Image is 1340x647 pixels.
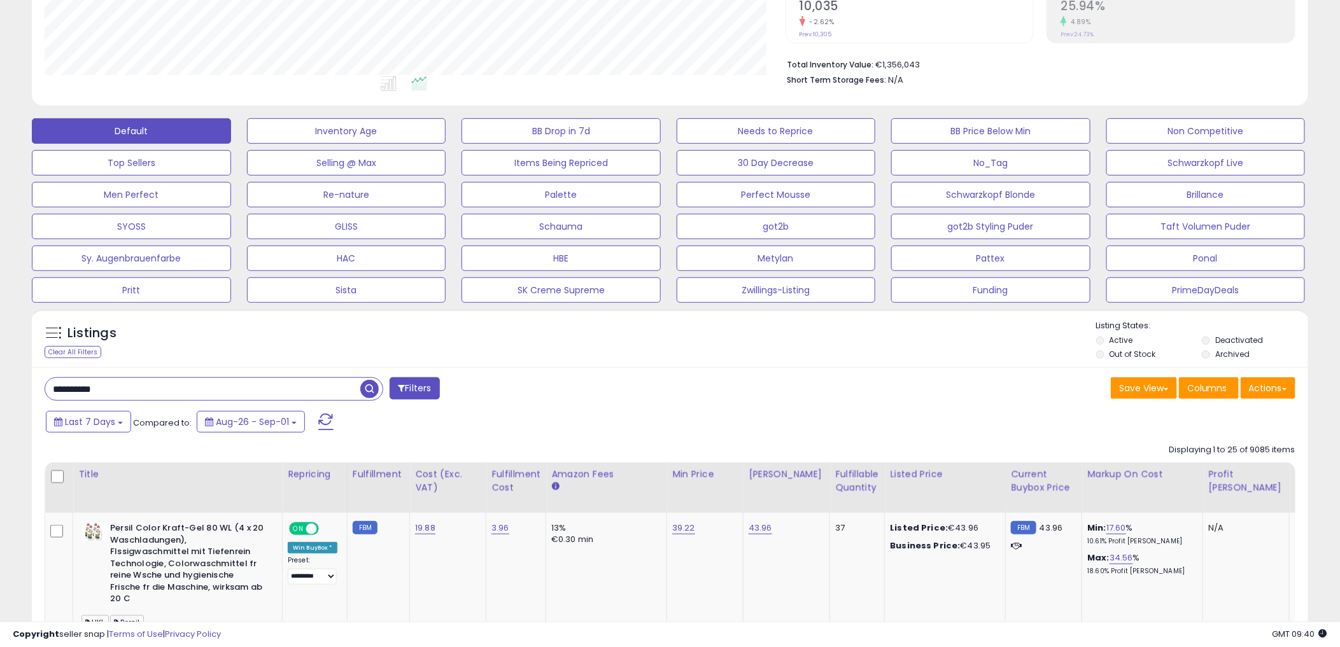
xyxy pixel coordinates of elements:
b: Short Term Storage Fees: [787,74,887,85]
div: Fulfillment [353,468,404,481]
b: Business Price: [890,539,960,552]
button: HAC [247,246,446,271]
li: €1,356,043 [787,56,1286,71]
div: €43.96 [890,522,996,534]
button: SYOSS [32,214,231,239]
b: Listed Price: [890,522,948,534]
button: got2b [677,214,876,239]
div: Profit [PERSON_NAME] [1208,468,1284,494]
div: Current Buybox Price [1011,468,1076,494]
div: Win BuyBox * [288,542,337,553]
button: Sy. Augenbrauenfarbe [32,246,231,271]
p: 18.60% Profit [PERSON_NAME] [1087,567,1193,576]
button: Zwillings-Listing [677,277,876,303]
button: Filters [390,377,439,400]
button: Re-nature [247,182,446,207]
div: Min Price [672,468,738,481]
button: GLISS [247,214,446,239]
div: Repricing [288,468,342,481]
button: Sista [247,277,446,303]
img: 41gyoJbGk3L._SL40_.jpg [81,522,107,541]
div: Amazon Fees [551,468,661,481]
span: ON [290,524,306,534]
button: Ponal [1106,246,1306,271]
div: €43.95 [890,540,996,552]
button: Inventory Age [247,118,446,144]
div: €0.30 min [551,534,657,545]
a: 17.60 [1106,522,1126,534]
small: Amazon Fees. [551,481,559,492]
span: 2025-09-9 09:40 GMT [1273,628,1327,640]
button: Schwarzkopf Live [1106,150,1306,176]
button: Last 7 Days [46,411,131,433]
div: Markup on Cost [1087,468,1197,481]
div: 37 [835,522,875,534]
span: OFF [317,524,337,534]
b: Total Inventory Value: [787,59,874,70]
span: 43.96 [1040,522,1063,534]
a: 43.96 [749,522,772,534]
span: Aug-26 - Sep-01 [216,415,289,428]
div: seller snap | | [13,629,221,641]
b: Persil Color Kraft-Gel 80 WL (4 x 20 Waschladungen), Flssigwaschmittel mit Tiefenrein Technologie... [110,522,265,608]
button: Default [32,118,231,144]
button: BB Price Below Min [891,118,1090,144]
button: Metylan [677,246,876,271]
p: 10.61% Profit [PERSON_NAME] [1087,537,1193,546]
button: Columns [1179,377,1239,399]
span: Last 7 Days [65,415,115,428]
button: Aug-26 - Sep-01 [197,411,305,433]
button: Selling @ Max [247,150,446,176]
small: 4.89% [1066,17,1091,27]
label: Archived [1215,349,1250,359]
a: Terms of Use [109,628,163,640]
div: Clear All Filters [45,346,101,358]
div: Listed Price [890,468,1000,481]
small: FBM [1011,521,1036,534]
label: Deactivated [1215,335,1263,345]
button: SK Creme Supreme [462,277,661,303]
th: The percentage added to the cost of goods (COGS) that forms the calculator for Min & Max prices. [1082,463,1203,513]
button: Men Perfect [32,182,231,207]
small: FBM [353,521,377,534]
button: Pattex [891,246,1090,271]
button: Non Competitive [1106,118,1306,144]
button: Save View [1111,377,1177,399]
a: 3.96 [491,522,509,534]
button: Brillance [1106,182,1306,207]
b: Max: [1087,552,1110,564]
button: 30 Day Decrease [677,150,876,176]
h5: Listings [67,324,116,342]
small: Prev: 10,305 [800,31,832,38]
div: 13% [551,522,657,534]
a: 34.56 [1110,552,1133,564]
a: Privacy Policy [165,628,221,640]
small: Prev: 24.73% [1061,31,1094,38]
strong: Copyright [13,628,59,640]
b: Min: [1087,522,1106,534]
button: Actions [1241,377,1295,399]
div: Fulfillment Cost [491,468,540,494]
button: Schwarzkopf Blonde [891,182,1090,207]
div: Title [78,468,277,481]
small: -2.62% [805,17,835,27]
button: got2b Styling Puder [891,214,1090,239]
a: 19.88 [415,522,435,534]
div: [PERSON_NAME] [749,468,824,481]
div: % [1087,522,1193,546]
label: Active [1110,335,1133,345]
span: N/A [889,74,904,86]
button: Perfect Mousse [677,182,876,207]
div: % [1087,552,1193,576]
button: Needs to Reprice [677,118,876,144]
button: Taft Volumen Puder [1106,214,1306,239]
a: 39.22 [672,522,695,534]
button: HBE [462,246,661,271]
div: Displaying 1 to 25 of 9085 items [1169,444,1295,456]
div: Preset: [288,556,337,585]
span: Compared to: [133,417,192,429]
div: Fulfillable Quantity [835,468,879,494]
button: Top Sellers [32,150,231,176]
button: PrimeDayDeals [1106,277,1306,303]
button: Funding [891,277,1090,303]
